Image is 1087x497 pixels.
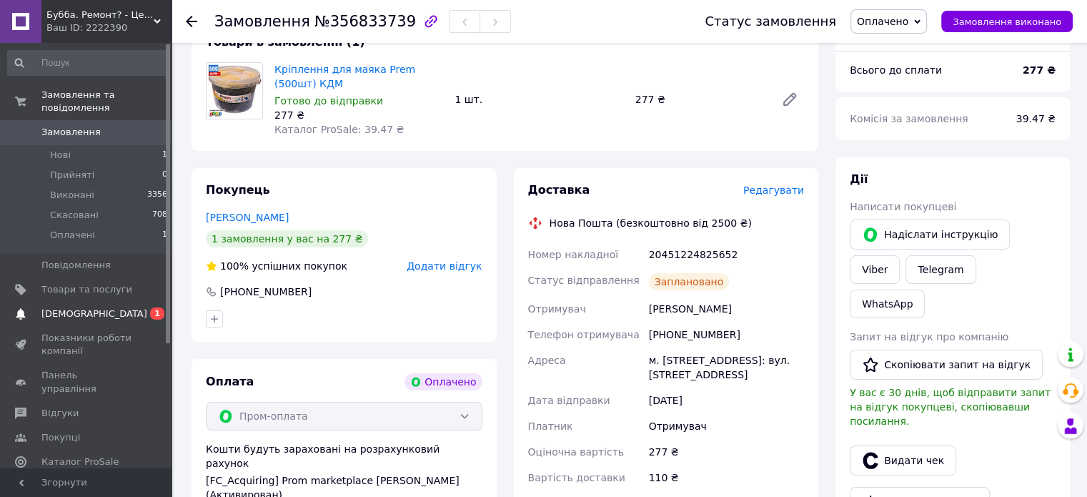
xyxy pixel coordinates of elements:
span: Отримувач [528,303,586,315]
span: Покупці [41,431,80,444]
span: Платник [528,420,573,432]
span: 1 [150,307,164,320]
div: 277 ₴ [274,108,443,122]
span: Запит на відгук про компанію [850,331,1008,343]
span: Дата відправки [528,395,610,406]
button: Надіслати інструкцію [850,220,1010,250]
span: Редагувати [743,184,804,196]
span: Каталог ProSale: 39.47 ₴ [274,124,404,135]
span: Повідомлення [41,259,111,272]
span: Нові [50,149,71,162]
div: Ваш ID: 2222390 [46,21,172,34]
span: Всього до сплати [850,64,942,76]
a: [PERSON_NAME] [206,212,289,223]
button: Замовлення виконано [941,11,1073,32]
span: Покупець [206,183,270,197]
div: 277 ₴ [630,89,770,109]
span: Дії [850,172,868,186]
input: Пошук [7,50,169,76]
img: Кріплення для маяка Prem (500шт) КДМ [207,63,262,119]
div: 1 замовлення у вас на 277 ₴ [206,230,368,247]
span: Готово до відправки [274,95,383,107]
span: Виконані [50,189,94,202]
span: Додати відгук [407,260,482,272]
span: Прийняті [50,169,94,182]
a: Telegram [905,255,976,284]
div: 20451224825652 [646,242,807,267]
span: №356833739 [314,13,416,30]
a: Viber [850,255,900,284]
span: [DEMOGRAPHIC_DATA] [41,307,147,320]
span: Написати покупцеві [850,201,956,212]
span: 3356 [147,189,167,202]
span: Відгуки [41,407,79,420]
div: Оплачено [404,373,482,390]
span: 39.47 ₴ [1016,113,1056,124]
span: Вартість доставки [528,472,625,483]
div: [PERSON_NAME] [646,296,807,322]
span: Бубба. Ремонт? - Це просто! [46,9,154,21]
div: Статус замовлення [705,14,836,29]
a: Редагувати [775,85,804,114]
span: Скасовані [50,209,99,222]
span: Показники роботи компанії [41,332,132,358]
span: Оплачені [50,229,95,242]
div: успішних покупок [206,259,347,273]
span: Замовлення та повідомлення [41,89,172,114]
span: Замовлення виконано [953,16,1061,27]
span: 1 [162,229,167,242]
span: Замовлення [41,126,101,139]
b: 277 ₴ [1023,64,1056,76]
span: 0 [162,169,167,182]
div: Отримувач [646,413,807,439]
span: Каталог ProSale [41,456,119,468]
span: Телефон отримувача [528,329,640,340]
div: 110 ₴ [646,465,807,491]
div: [DATE] [646,388,807,413]
span: Доставка [528,183,590,197]
span: Адреса [528,355,566,366]
span: Оплачено [857,16,908,27]
div: [PHONE_NUMBER] [219,285,313,299]
span: Оціночна вартість [528,446,624,458]
span: Панель управління [41,369,132,395]
span: Номер накладної [528,249,619,260]
span: 100% [220,260,249,272]
span: Оплата [206,375,254,388]
a: WhatsApp [850,290,925,318]
div: Повернутися назад [186,14,197,29]
span: Товари та послуги [41,283,132,296]
div: Нова Пошта (безкоштовно від 2500 ₴) [546,216,755,230]
span: 708 [152,209,167,222]
span: У вас є 30 днів, щоб відправити запит на відгук покупцеві, скопіювавши посилання. [850,387,1051,427]
span: Статус відправлення [528,275,640,286]
div: Заплановано [649,273,730,290]
div: 1 шт. [449,89,629,109]
span: Комісія за замовлення [850,113,968,124]
button: Скопіювати запит на відгук [850,350,1043,380]
span: Замовлення [214,13,310,30]
div: м. [STREET_ADDRESS]: вул. [STREET_ADDRESS] [646,348,807,388]
div: 277 ₴ [646,439,807,465]
span: 1 [162,149,167,162]
div: [PHONE_NUMBER] [646,322,807,348]
button: Видати чек [850,446,956,476]
a: Кріплення для маяка Prem (500шт) КДМ [274,64,415,89]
